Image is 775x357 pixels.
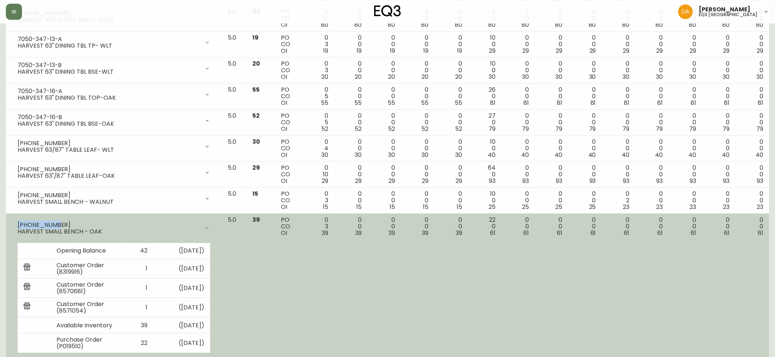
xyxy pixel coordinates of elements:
[388,21,395,29] span: 80
[608,139,629,158] div: 0 0
[440,217,462,236] div: 0 0
[708,139,730,158] div: 0 0
[541,165,562,184] div: 0 0
[222,110,246,136] td: 5.0
[18,192,200,199] div: [PHONE_NUMBER]
[407,87,428,106] div: 0 0
[474,191,496,210] div: 10 0
[423,203,429,211] span: 15
[521,151,529,159] span: 40
[488,21,496,29] span: 80
[252,111,260,120] span: 52
[340,217,362,236] div: 0 0
[656,125,663,133] span: 79
[689,125,696,133] span: 79
[281,8,295,28] div: PO CO
[555,151,563,159] span: 40
[507,87,529,106] div: 0 0
[307,165,328,184] div: 0 10
[388,229,395,237] span: 39
[689,73,696,81] span: 30
[307,139,328,158] div: 0 4
[556,125,563,133] span: 79
[281,151,287,159] span: OI
[656,73,663,81] span: 30
[281,217,295,236] div: PO CO
[675,191,696,210] div: 0 0
[675,34,696,54] div: 0 0
[18,121,200,127] div: HARVEST 63" DINING TBL BSE-OAK
[252,137,260,146] span: 30
[407,165,428,184] div: 0 0
[489,47,496,55] span: 29
[281,34,295,54] div: PO CO
[23,283,30,292] img: retail_report.svg
[440,191,462,210] div: 0 0
[373,87,395,106] div: 0 0
[556,47,563,55] span: 29
[440,60,462,80] div: 0 0
[724,99,730,107] span: 81
[574,8,596,28] div: 0 0
[589,177,596,185] span: 93
[675,165,696,184] div: 0 0
[12,165,216,181] div: [PHONE_NUMBER]HARVEST 63"/87" TABLE LEAF-OAK
[742,217,763,236] div: 0 0
[307,87,328,106] div: 0 5
[708,34,730,54] div: 0 0
[281,139,295,158] div: PO CO
[507,165,529,184] div: 0 0
[589,73,596,81] span: 30
[281,60,295,80] div: PO CO
[574,34,596,54] div: 0 0
[723,203,730,211] span: 23
[281,113,295,132] div: PO CO
[574,139,596,158] div: 0 0
[222,188,246,214] td: 5.0
[623,177,629,185] span: 93
[489,177,496,185] span: 93
[522,203,529,211] span: 25
[589,21,596,29] span: 80
[18,88,200,95] div: 7050-347-16-A
[474,60,496,80] div: 10 0
[622,21,629,29] span: 80
[591,99,596,107] span: 81
[742,113,763,132] div: 0 0
[507,217,529,236] div: 0 0
[656,47,663,55] span: 29
[281,87,295,106] div: PO CO
[708,87,730,106] div: 0 0
[18,62,200,69] div: 7050-347-13-B
[457,47,462,55] span: 19
[690,177,696,185] span: 93
[523,99,529,107] span: 81
[340,165,362,184] div: 0 0
[507,191,529,210] div: 0 0
[357,47,362,55] span: 19
[307,60,328,80] div: 0 3
[691,99,696,107] span: 81
[281,229,287,237] span: OI
[608,113,629,132] div: 0 0
[440,87,462,106] div: 0 0
[281,177,287,185] span: OI
[12,113,216,129] div: 7050-347-16-BHARVEST 63" DINING TBL BSE-OAK
[422,177,429,185] span: 29
[474,87,496,106] div: 26 0
[373,113,395,132] div: 0 0
[742,34,763,54] div: 0 0
[723,73,730,81] span: 30
[281,99,287,107] span: OI
[723,177,730,185] span: 93
[307,191,328,210] div: 0 3
[723,47,730,55] span: 29
[340,34,362,54] div: 0 0
[589,47,596,55] span: 29
[340,60,362,80] div: 0 0
[455,73,462,81] span: 20
[440,8,462,28] div: 0 0
[641,139,663,158] div: 0 0
[222,32,246,58] td: 5.0
[641,191,663,210] div: 0 0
